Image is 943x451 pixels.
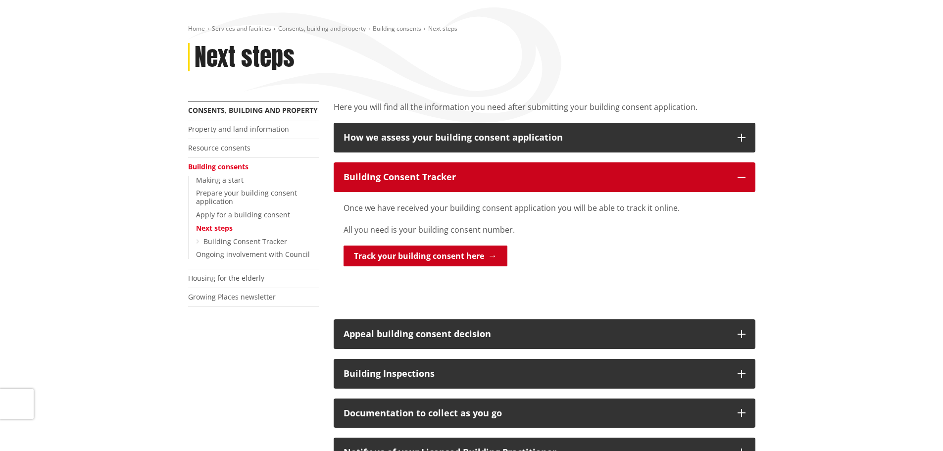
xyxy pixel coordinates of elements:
a: Ongoing involvement with Council [196,250,310,259]
a: Making a start [196,175,244,185]
p: All you need is your building consent number. [344,224,745,236]
a: Track your building consent here [344,246,507,266]
a: Services and facilities [212,24,271,33]
div: Appeal building consent decision [344,329,728,339]
a: Property and land information [188,124,289,134]
a: Housing for the elderly [188,273,264,283]
a: Building Consent Tracker [203,237,287,246]
div: How we assess your building consent application [344,133,728,143]
span: Next steps [428,24,457,33]
iframe: Messenger Launcher [897,409,933,445]
div: Building Consent Tracker [344,172,728,182]
div: Documentation to collect as you go [344,408,728,418]
a: Consents, building and property [278,24,366,33]
a: Home [188,24,205,33]
button: Building Consent Tracker [334,162,755,192]
a: Apply for a building consent [196,210,290,219]
button: Building Inspections [334,359,755,389]
nav: breadcrumb [188,25,755,33]
a: Resource consents [188,143,250,152]
p: Once we have received your building consent application you will be able to track it online. [344,202,745,214]
h1: Next steps [195,43,295,72]
a: Building consents [373,24,421,33]
button: Documentation to collect as you go [334,399,755,428]
button: How we assess your building consent application [334,123,755,152]
button: Appeal building consent decision [334,319,755,349]
a: Growing Places newsletter [188,292,276,301]
div: Building Inspections [344,369,728,379]
a: Building consents [188,162,248,171]
a: Next steps [196,223,233,233]
p: Here you will find all the information you need after submitting your building consent application. [334,101,755,113]
a: Consents, building and property [188,105,318,115]
a: Prepare your building consent application [196,188,297,206]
